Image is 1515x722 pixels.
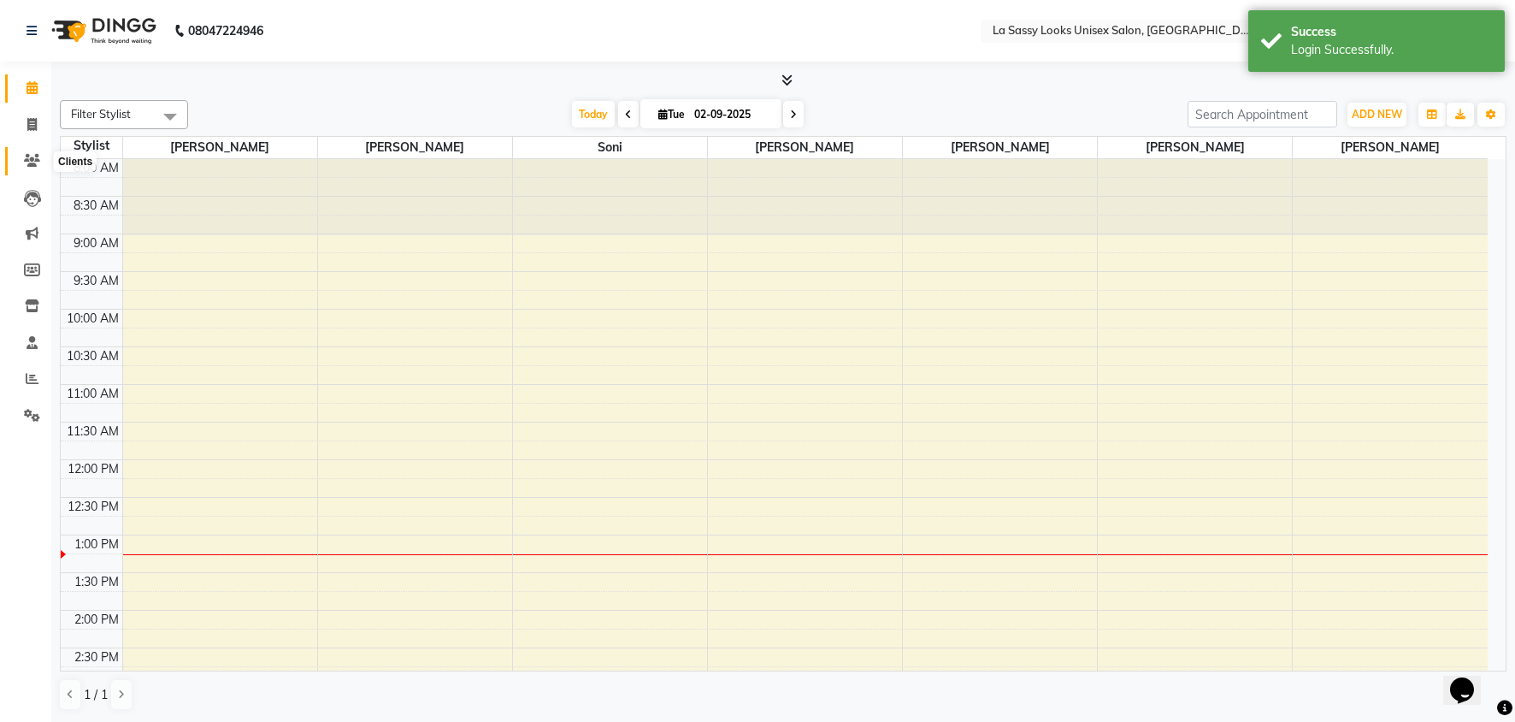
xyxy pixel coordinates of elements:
[64,498,122,516] div: 12:30 PM
[63,347,122,365] div: 10:30 AM
[123,137,317,158] span: [PERSON_NAME]
[71,573,122,591] div: 1:30 PM
[903,137,1097,158] span: [PERSON_NAME]
[63,310,122,328] div: 10:00 AM
[1443,654,1498,705] iframe: chat widget
[63,423,122,441] div: 11:30 AM
[708,137,902,158] span: [PERSON_NAME]
[1098,137,1292,158] span: [PERSON_NAME]
[1188,101,1337,127] input: Search Appointment
[44,7,161,55] img: logo
[654,108,689,121] span: Tue
[1293,137,1488,158] span: [PERSON_NAME]
[63,385,122,403] div: 11:00 AM
[1352,108,1402,121] span: ADD NEW
[1291,41,1492,59] div: Login Successfully.
[54,151,97,172] div: Clients
[84,686,108,704] span: 1 / 1
[70,234,122,252] div: 9:00 AM
[64,460,122,478] div: 12:00 PM
[188,7,263,55] b: 08047224946
[513,137,707,158] span: Soni
[689,102,775,127] input: 2025-09-02
[70,197,122,215] div: 8:30 AM
[1291,23,1492,41] div: Success
[61,137,122,155] div: Stylist
[71,611,122,629] div: 2:00 PM
[1347,103,1406,127] button: ADD NEW
[71,648,122,666] div: 2:30 PM
[70,272,122,290] div: 9:30 AM
[572,101,615,127] span: Today
[71,107,131,121] span: Filter Stylist
[318,137,512,158] span: [PERSON_NAME]
[71,536,122,553] div: 1:00 PM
